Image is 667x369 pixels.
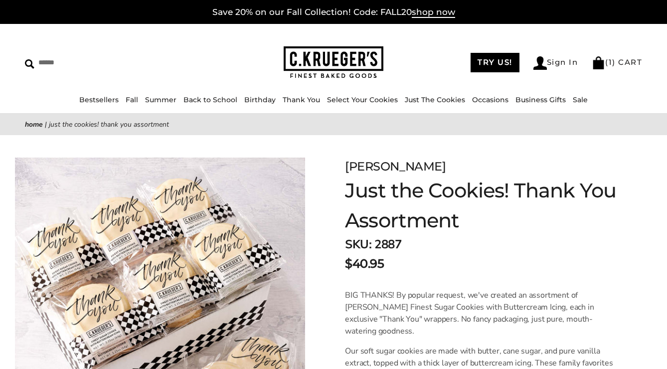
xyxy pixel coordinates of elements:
[405,95,465,104] a: Just The Cookies
[212,7,455,18] a: Save 20% on our Fall Collection! Code: FALL20shop now
[515,95,566,104] a: Business Gifts
[145,95,176,104] a: Summer
[374,236,401,252] span: 2887
[244,95,276,104] a: Birthday
[533,56,578,70] a: Sign In
[49,120,169,129] span: Just the Cookies! Thank You Assortment
[345,176,617,235] h1: Just the Cookies! Thank You Assortment
[471,53,519,72] a: TRY US!
[345,158,617,176] div: [PERSON_NAME]
[283,95,320,104] a: Thank You
[345,289,617,337] p: BIG THANKS! By popular request, we've created an assortment of [PERSON_NAME] Finest Sugar Cookies...
[345,255,384,273] span: $40.95
[592,56,605,69] img: Bag
[573,95,588,104] a: Sale
[472,95,508,104] a: Occasions
[126,95,138,104] a: Fall
[79,95,119,104] a: Bestsellers
[25,119,642,130] nav: breadcrumbs
[609,57,613,67] span: 1
[533,56,547,70] img: Account
[45,120,47,129] span: |
[327,95,398,104] a: Select Your Cookies
[345,236,371,252] strong: SKU:
[592,57,642,67] a: (1) CART
[284,46,383,79] img: C.KRUEGER'S
[25,55,168,70] input: Search
[412,7,455,18] span: shop now
[25,120,43,129] a: Home
[183,95,237,104] a: Back to School
[25,59,34,69] img: Search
